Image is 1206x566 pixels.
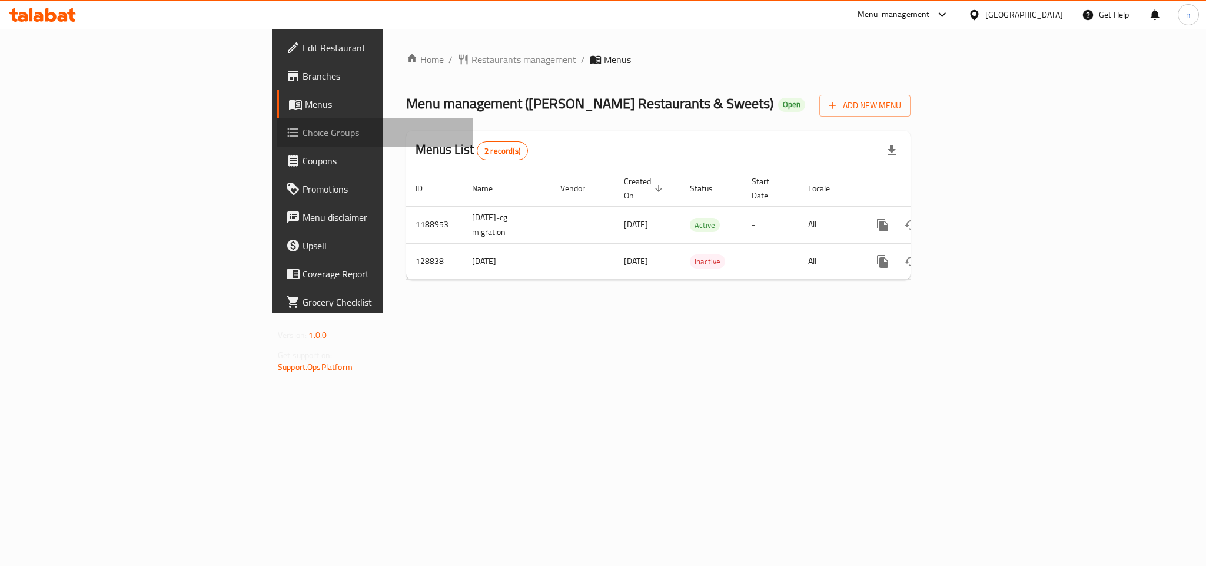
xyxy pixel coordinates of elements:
[778,98,805,112] div: Open
[477,141,528,160] div: Total records count
[604,52,631,67] span: Menus
[406,52,911,67] nav: breadcrumb
[303,182,464,196] span: Promotions
[463,243,551,279] td: [DATE]
[808,181,845,196] span: Locale
[859,171,991,207] th: Actions
[829,98,901,113] span: Add New Menu
[477,145,527,157] span: 2 record(s)
[303,267,464,281] span: Coverage Report
[406,90,773,117] span: Menu management ( [PERSON_NAME] Restaurants & Sweets )
[471,52,576,67] span: Restaurants management
[303,239,464,253] span: Upsell
[278,347,332,363] span: Get support on:
[305,97,464,111] span: Menus
[277,90,473,118] a: Menus
[752,174,785,203] span: Start Date
[1186,8,1191,21] span: n
[277,288,473,316] a: Grocery Checklist
[869,211,897,239] button: more
[303,41,464,55] span: Edit Restaurant
[799,243,859,279] td: All
[690,219,720,232] span: Active
[277,260,473,288] a: Coverage Report
[819,95,911,117] button: Add New Menu
[277,34,473,62] a: Edit Restaurant
[463,206,551,243] td: [DATE]-cg migration
[277,231,473,260] a: Upsell
[742,243,799,279] td: -
[985,8,1063,21] div: [GEOGRAPHIC_DATA]
[778,100,805,110] span: Open
[472,181,508,196] span: Name
[624,217,648,232] span: [DATE]
[624,253,648,269] span: [DATE]
[869,247,897,276] button: more
[560,181,600,196] span: Vendor
[416,181,438,196] span: ID
[277,147,473,175] a: Coupons
[277,175,473,203] a: Promotions
[303,154,464,168] span: Coupons
[897,247,925,276] button: Change Status
[416,141,528,160] h2: Menus List
[457,52,576,67] a: Restaurants management
[277,118,473,147] a: Choice Groups
[799,206,859,243] td: All
[303,125,464,140] span: Choice Groups
[742,206,799,243] td: -
[278,359,353,375] a: Support.OpsPlatform
[690,255,725,269] span: Inactive
[858,8,930,22] div: Menu-management
[277,62,473,90] a: Branches
[278,327,307,343] span: Version:
[624,174,666,203] span: Created On
[897,211,925,239] button: Change Status
[581,52,585,67] li: /
[303,295,464,309] span: Grocery Checklist
[303,69,464,83] span: Branches
[690,181,728,196] span: Status
[303,210,464,224] span: Menu disclaimer
[878,137,906,165] div: Export file
[277,203,473,231] a: Menu disclaimer
[690,254,725,269] div: Inactive
[308,327,327,343] span: 1.0.0
[406,171,991,280] table: enhanced table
